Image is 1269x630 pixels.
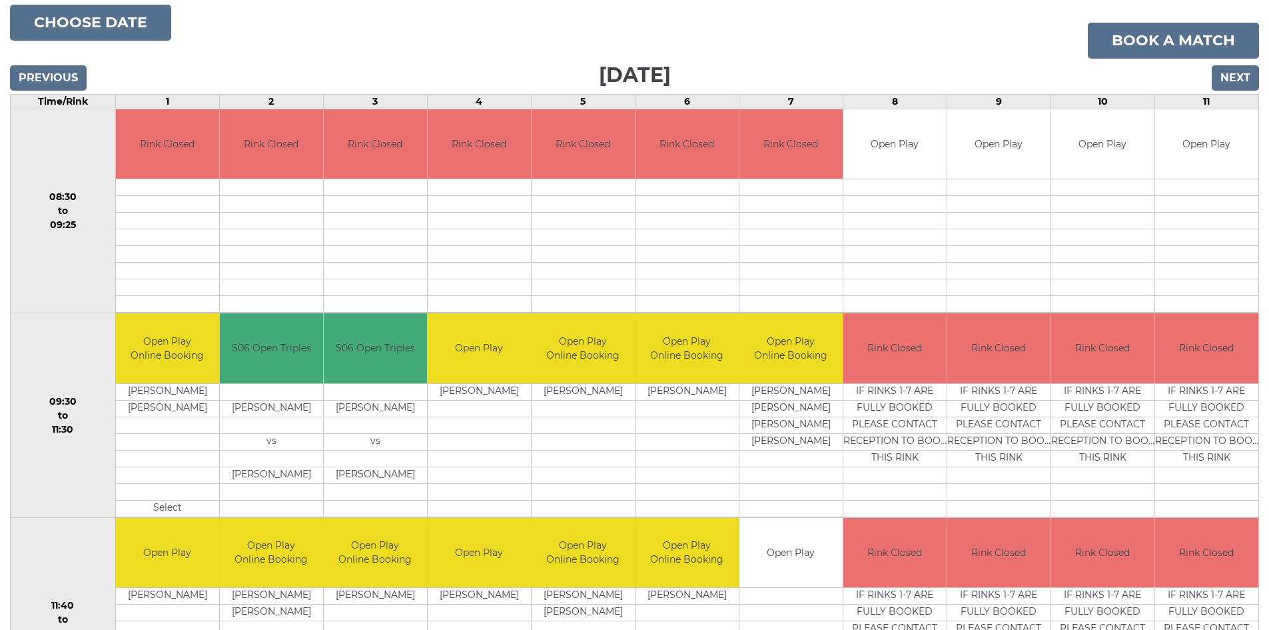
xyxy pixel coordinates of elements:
td: [PERSON_NAME] [220,588,323,605]
td: Rink Closed [843,313,947,383]
td: S06 Open Triples [220,313,323,383]
td: [PERSON_NAME] [739,433,843,450]
td: Rink Closed [324,109,427,179]
td: 8 [843,94,947,109]
td: [PERSON_NAME] [324,467,427,483]
td: [PERSON_NAME] [532,383,635,400]
td: S06 Open Triples [324,313,427,383]
td: 2 [219,94,323,109]
td: Rink Closed [532,109,635,179]
td: vs [220,433,323,450]
td: 08:30 to 09:25 [11,109,116,313]
td: FULLY BOOKED [843,400,947,417]
input: Next [1212,65,1259,91]
td: Open Play [428,313,531,383]
td: [PERSON_NAME] [532,588,635,605]
td: [PERSON_NAME] [324,588,427,605]
td: RECEPTION TO BOOK [1051,433,1154,450]
td: Open Play Online Booking [532,313,635,383]
td: [PERSON_NAME] [739,383,843,400]
td: FULLY BOOKED [843,605,947,621]
td: IF RINKS 1-7 ARE [1051,383,1154,400]
td: [PERSON_NAME] [324,400,427,417]
td: Rink Closed [1155,518,1258,588]
td: Rink Closed [1051,313,1154,383]
td: 7 [739,94,843,109]
td: FULLY BOOKED [1051,400,1154,417]
td: IF RINKS 1-7 ARE [1155,383,1258,400]
td: Rink Closed [739,109,843,179]
td: Select [116,500,219,517]
td: [PERSON_NAME] [635,588,739,605]
td: Rink Closed [1155,313,1258,383]
td: 4 [427,94,531,109]
td: 09:30 to 11:30 [11,313,116,518]
td: Open Play Online Booking [116,313,219,383]
a: Book a match [1088,23,1259,59]
td: Open Play [739,518,843,588]
td: Rink Closed [220,109,323,179]
td: [PERSON_NAME] [739,417,843,433]
td: Open Play [1051,109,1154,179]
td: 5 [531,94,635,109]
td: Rink Closed [1051,518,1154,588]
td: Open Play [843,109,947,179]
td: IF RINKS 1-7 ARE [1051,588,1154,605]
td: Open Play Online Booking [220,518,323,588]
td: [PERSON_NAME] [116,588,219,605]
td: THIS RINK [1051,450,1154,467]
td: Open Play Online Booking [635,313,739,383]
td: [PERSON_NAME] [635,383,739,400]
td: 1 [115,94,219,109]
td: Rink Closed [947,313,1051,383]
td: RECEPTION TO BOOK [947,433,1051,450]
td: Open Play Online Booking [532,518,635,588]
td: [PERSON_NAME] [532,605,635,621]
td: FULLY BOOKED [1155,400,1258,417]
td: [PERSON_NAME] [116,383,219,400]
td: PLEASE CONTACT [843,417,947,433]
td: THIS RINK [1155,450,1258,467]
td: THIS RINK [843,450,947,467]
input: Previous [10,65,87,91]
td: [PERSON_NAME] [116,400,219,417]
td: [PERSON_NAME] [428,588,531,605]
td: IF RINKS 1-7 ARE [947,588,1051,605]
td: [PERSON_NAME] [739,400,843,417]
td: 9 [947,94,1051,109]
td: RECEPTION TO BOOK [1155,433,1258,450]
td: Open Play [116,518,219,588]
td: PLEASE CONTACT [1051,417,1154,433]
td: Open Play [1155,109,1258,179]
td: IF RINKS 1-7 ARE [1155,588,1258,605]
td: Rink Closed [843,518,947,588]
td: PLEASE CONTACT [1155,417,1258,433]
td: RECEPTION TO BOOK [843,433,947,450]
td: Open Play Online Booking [324,518,427,588]
td: 10 [1051,94,1154,109]
td: FULLY BOOKED [947,400,1051,417]
td: Time/Rink [11,94,116,109]
button: Choose date [10,5,171,41]
td: FULLY BOOKED [1051,605,1154,621]
td: Open Play [947,109,1051,179]
td: Rink Closed [635,109,739,179]
td: Rink Closed [428,109,531,179]
td: Rink Closed [947,518,1051,588]
td: 3 [323,94,427,109]
td: IF RINKS 1-7 ARE [947,383,1051,400]
td: [PERSON_NAME] [220,467,323,483]
td: IF RINKS 1-7 ARE [843,383,947,400]
td: 11 [1154,94,1258,109]
td: PLEASE CONTACT [947,417,1051,433]
td: THIS RINK [947,450,1051,467]
td: [PERSON_NAME] [220,400,323,417]
td: Open Play Online Booking [739,313,843,383]
td: 6 [635,94,739,109]
td: Open Play Online Booking [635,518,739,588]
td: Open Play [428,518,531,588]
td: IF RINKS 1-7 ARE [843,588,947,605]
td: [PERSON_NAME] [220,605,323,621]
td: Rink Closed [116,109,219,179]
td: vs [324,433,427,450]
